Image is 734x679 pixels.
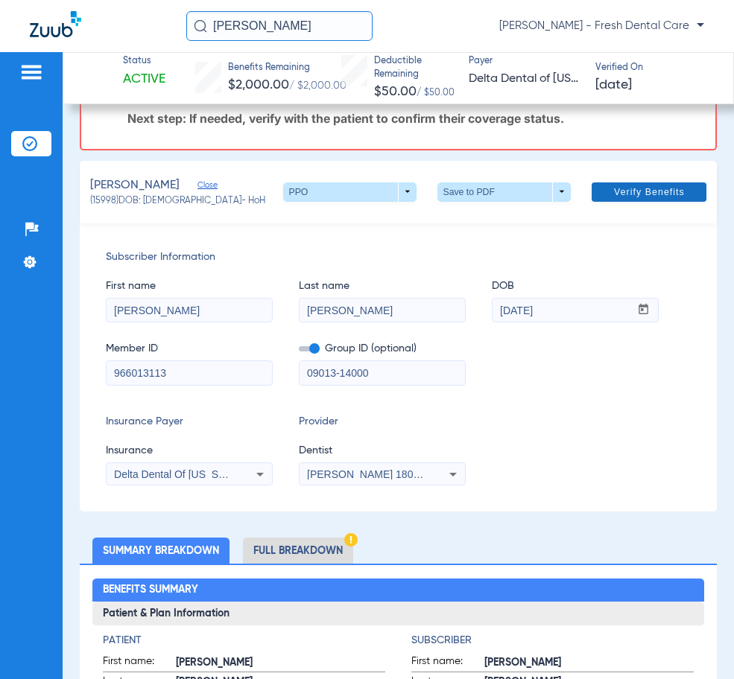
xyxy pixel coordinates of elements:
span: Payer [469,55,583,68]
h4: Subscriber [411,633,694,648]
span: Close [197,180,211,194]
img: hamburger-icon [19,63,43,81]
span: Benefits Remaining [228,62,347,75]
span: DOB [492,278,659,294]
h4: Patient [103,633,385,648]
span: $2,000.00 [228,78,289,92]
span: [PERSON_NAME] 1801023031 [307,468,454,480]
span: Verify Benefits [614,186,685,198]
span: [PERSON_NAME] - Fresh Dental Care [499,19,704,34]
img: Hazard [344,533,358,546]
img: Zuub Logo [30,11,81,37]
span: First name: [103,654,176,672]
button: PPO [283,182,417,202]
span: [DATE] [595,76,632,95]
input: Search for patients [186,11,373,41]
span: / $50.00 [417,89,455,98]
span: [PERSON_NAME] [176,655,385,671]
span: Active [123,70,165,89]
span: Insurance Payer [106,414,273,430]
span: Last name [299,278,466,294]
span: [PERSON_NAME] [90,176,180,195]
span: Dentist [299,443,466,459]
span: Member ID [106,341,273,357]
span: Delta Dental Of [US_STATE] [114,468,247,480]
h2: Benefits Summary [92,578,704,602]
iframe: Chat Widget [659,608,734,679]
button: Verify Benefits [592,182,706,202]
span: [PERSON_NAME] [484,655,694,671]
span: Insurance [106,443,273,459]
button: Save to PDF [437,182,571,202]
span: (15998) DOB: [DEMOGRAPHIC_DATA] - HoH [90,195,265,208]
span: Deductible Remaining [374,55,455,81]
span: Verified On [595,62,709,75]
span: First name: [411,654,484,672]
span: Group ID (optional) [299,341,466,357]
button: Open calendar [629,299,658,322]
span: $50.00 [374,85,417,98]
p: Next step: If needed, verify with the patient to confirm their coverage status. [127,111,700,126]
h3: Patient & Plan Information [92,602,704,625]
span: Delta Dental of [US_STATE] [469,70,583,89]
span: / $2,000.00 [289,80,347,91]
img: Search Icon [194,19,207,33]
li: Summary Breakdown [92,538,230,564]
span: First name [106,278,273,294]
span: Status [123,55,165,68]
span: Provider [299,414,466,430]
span: Subscriber Information [106,249,692,265]
li: Full Breakdown [243,538,353,564]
